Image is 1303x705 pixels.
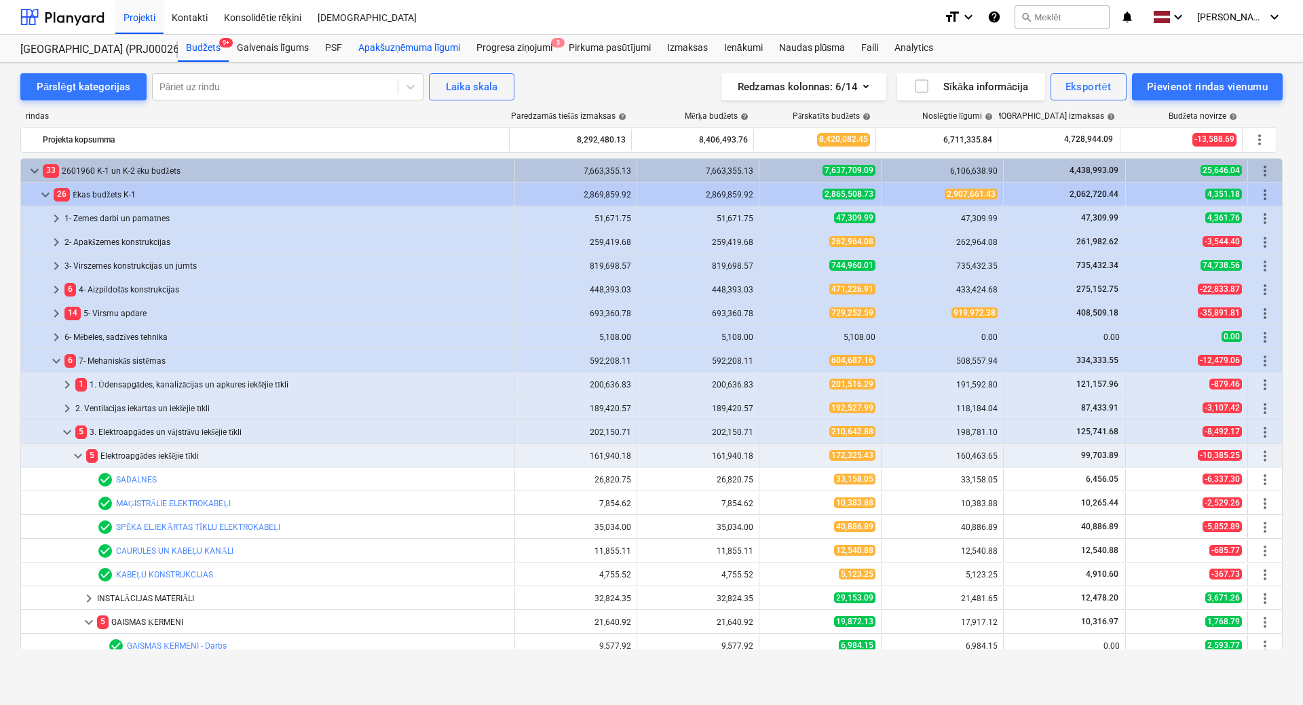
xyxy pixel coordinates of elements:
a: Izmaksas [659,35,716,62]
span: Vairāk darbību [1257,400,1273,417]
div: 1- Zemes darbi un pamatnes [64,208,509,229]
span: 47,309.99 [834,212,875,223]
div: 11,855.11 [643,546,753,556]
span: Rindas vienumam ir 1 PSF [108,638,124,654]
div: 160,463.65 [887,451,998,461]
span: Vairāk darbību [1257,234,1273,250]
span: keyboard_arrow_right [48,210,64,227]
span: Vairāk darbību [1257,424,1273,440]
div: 7,663,355.13 [521,166,631,176]
span: 14 [64,307,81,320]
div: 200,636.83 [643,380,753,389]
div: 4- Aizpildošās konstrukcijas [64,279,509,301]
span: Vairāk darbību [1257,614,1273,630]
div: 592,208.11 [643,356,753,366]
span: 25,646.04 [1201,165,1242,176]
span: 12,540.88 [834,545,875,556]
span: 172,325.43 [829,450,875,461]
a: MAĢISTRĀLIE ELEKTROKABEĻI [116,499,231,508]
span: Vairāk darbību [1257,210,1273,227]
div: 51,671.75 [521,214,631,223]
span: -5,852.89 [1203,521,1242,532]
div: 259,419.68 [643,237,753,247]
span: 735,432.34 [1075,261,1120,270]
span: keyboard_arrow_down [70,448,86,464]
span: 26 [54,188,70,201]
span: Rindas vienumam ir 1 PSF [97,472,113,488]
a: Progresa ziņojumi3 [468,35,561,62]
div: 2,869,859.92 [521,190,631,199]
div: 32,824.35 [521,594,631,603]
a: Analytics [886,35,941,62]
i: keyboard_arrow_down [1170,9,1186,25]
span: Vairāk darbību [1257,258,1273,274]
span: Rindas vienumam ir 1 PSF [97,543,113,559]
div: 448,393.03 [643,285,753,294]
div: 161,940.18 [521,451,631,461]
span: 4,361.76 [1205,212,1242,223]
div: 26,820.75 [643,475,753,484]
div: 0.00 [1009,332,1120,342]
iframe: Chat Widget [1235,640,1303,705]
span: Rindas vienumam ir 1 PSF [97,519,113,535]
span: keyboard_arrow_down [59,424,75,440]
span: Vairāk darbību [1257,543,1273,559]
div: 448,393.03 [521,285,631,294]
a: Galvenais līgums [229,35,317,62]
span: 121,157.96 [1075,379,1120,389]
span: 40,886.89 [834,521,875,532]
div: 118,184.04 [887,404,998,413]
span: help [982,113,993,121]
span: -10,385.25 [1198,450,1242,461]
span: keyboard_arrow_down [26,163,43,179]
div: [DEMOGRAPHIC_DATA] izmaksas [982,111,1115,121]
span: help [738,113,749,121]
div: Mērķa budžets [685,111,749,121]
i: keyboard_arrow_down [1266,9,1283,25]
div: 9,577.92 [643,641,753,651]
div: 2,869,859.92 [643,190,753,199]
div: 17,917.12 [887,617,998,627]
div: 198,781.10 [887,427,998,437]
span: 261,982.62 [1075,237,1120,246]
span: -13,588.69 [1192,133,1236,146]
div: 7,663,355.13 [643,166,753,176]
div: 161,940.18 [643,451,753,461]
span: 471,226.91 [829,284,875,294]
div: 592,208.11 [521,356,631,366]
span: 10,265.44 [1080,498,1120,508]
span: 5,123.25 [839,569,875,579]
a: SADALNES [116,475,157,484]
div: 202,150.71 [521,427,631,437]
span: 6,984.15 [839,640,875,651]
span: 919,972.38 [951,307,998,318]
div: 2- Apakšzemes konstrukcijas [64,231,509,253]
span: 5 [75,425,87,438]
span: 12,540.88 [1080,546,1120,555]
div: 693,360.78 [521,309,631,318]
span: Vairāk darbību [1257,495,1273,512]
div: 5,108.00 [521,332,631,342]
div: rindas [20,111,510,121]
span: keyboard_arrow_right [59,377,75,393]
div: Paredzamās tiešās izmaksas [511,111,626,121]
div: Pārskatīts budžets [793,111,871,121]
span: 1,768.79 [1205,616,1242,627]
span: keyboard_arrow_down [37,187,54,203]
div: 5,108.00 [765,332,875,342]
span: 8,420,082.45 [817,133,870,146]
span: 47,309.99 [1080,213,1120,223]
span: 3 [551,38,565,47]
span: keyboard_arrow_right [48,282,64,298]
div: 4,755.52 [521,570,631,579]
button: Meklēt [1015,5,1110,28]
a: Pirkuma pasūtījumi [561,35,659,62]
span: 210,642.88 [829,426,875,437]
a: Apakšuzņēmuma līgumi [350,35,468,62]
a: Faili [853,35,886,62]
div: 2. Ventilācijas iekārtas un iekšējie tīkli [75,398,509,419]
span: 4,438,993.09 [1068,166,1120,175]
a: GAISMAS ĶERMENI - Darbs [127,641,227,651]
span: Vairāk darbību [1257,567,1273,583]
